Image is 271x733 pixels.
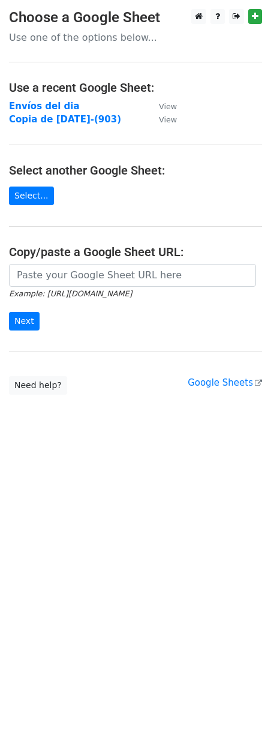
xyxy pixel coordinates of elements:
a: View [147,114,177,125]
h4: Select another Google Sheet: [9,163,262,178]
h4: Copy/paste a Google Sheet URL: [9,245,262,259]
a: Google Sheets [188,377,262,388]
a: Need help? [9,376,67,395]
a: View [147,101,177,112]
input: Next [9,312,40,331]
a: Copia de [DATE]-(903) [9,114,121,125]
h3: Choose a Google Sheet [9,9,262,26]
a: Select... [9,187,54,205]
small: View [159,115,177,124]
small: Example: [URL][DOMAIN_NAME] [9,289,132,298]
small: View [159,102,177,111]
a: Envíos del dia [9,101,80,112]
p: Use one of the options below... [9,31,262,44]
input: Paste your Google Sheet URL here [9,264,256,287]
h4: Use a recent Google Sheet: [9,80,262,95]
